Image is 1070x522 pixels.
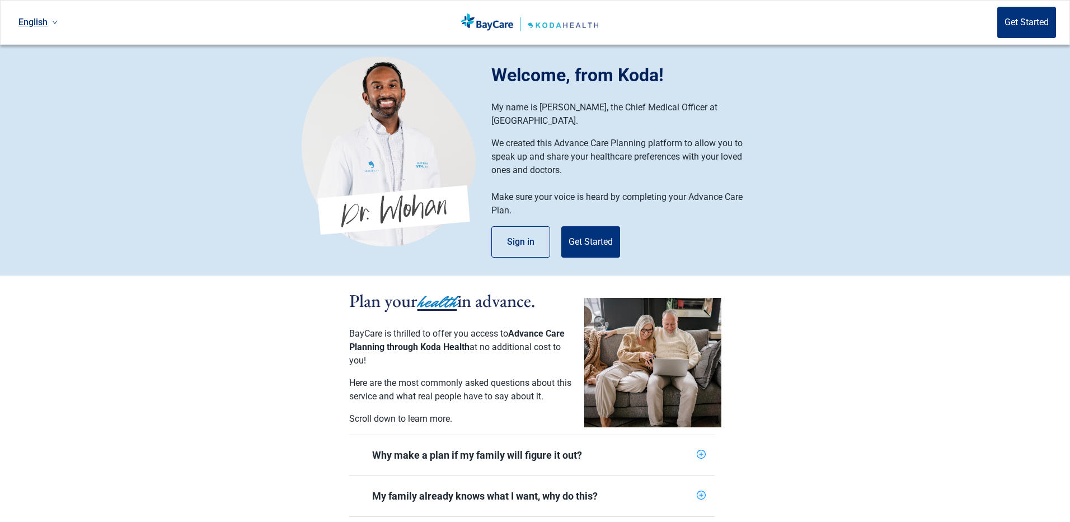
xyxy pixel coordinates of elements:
div: Why make a plan if my family will figure it out? [349,435,715,476]
span: BayCare is thrilled to offer you access to [349,328,508,339]
p: Make sure your voice is heard by completing your Advance Care Plan. [491,190,757,217]
div: Why make a plan if my family will figure it out? [372,449,692,462]
img: Koda Health [302,56,476,246]
button: Sign in [491,226,550,258]
img: Couple planning their healthcare together [584,298,721,427]
p: We created this Advance Care Planning platform to allow you to speak up and share your healthcare... [491,137,757,177]
button: Get Started [997,7,1056,38]
span: health [417,290,457,314]
h1: Welcome, from Koda! [491,62,768,88]
p: Here are the most commonly asked questions about this service and what real people have to say ab... [349,376,573,403]
span: plus-circle [697,491,706,500]
span: down [52,20,58,25]
div: My family already knows what I want, why do this? [372,490,692,503]
span: plus-circle [697,450,706,459]
span: in advance. [457,289,536,313]
button: Get Started [561,226,620,258]
img: Koda Health [461,13,598,31]
div: My family already knows what I want, why do this? [349,476,715,516]
a: Current language: English [14,13,62,31]
p: My name is [PERSON_NAME], the Chief Medical Officer at [GEOGRAPHIC_DATA]. [491,101,757,128]
p: Scroll down to learn more. [349,412,573,426]
span: Plan your [349,289,417,313]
